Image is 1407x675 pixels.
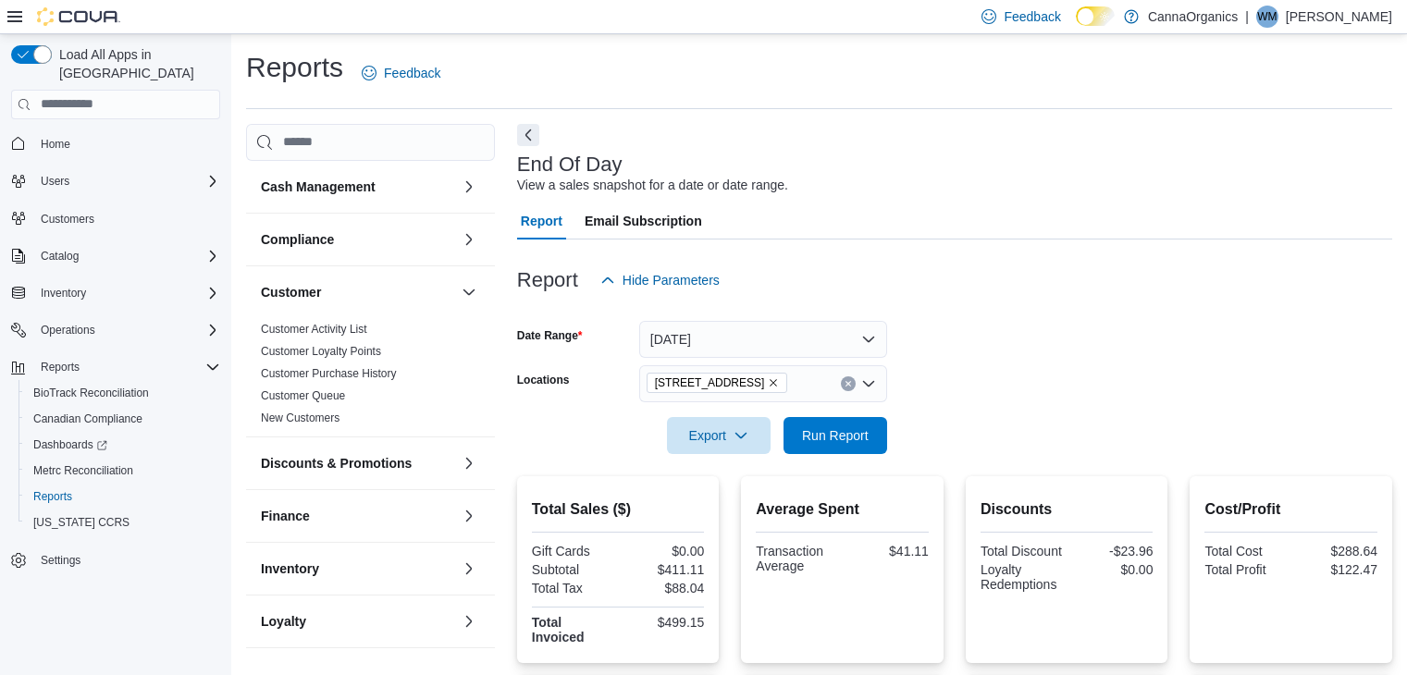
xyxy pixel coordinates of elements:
[41,286,86,301] span: Inventory
[667,417,771,454] button: Export
[593,262,727,299] button: Hide Parameters
[756,498,929,521] h2: Average Spent
[802,426,869,445] span: Run Report
[981,562,1063,592] div: Loyalty Redemptions
[1004,7,1060,26] span: Feedback
[33,463,133,478] span: Metrc Reconciliation
[19,484,228,509] button: Reports
[33,515,130,530] span: [US_STATE] CCRS
[647,373,788,393] span: 54315 Highway 2
[532,615,585,644] strong: Total Invoiced
[33,437,107,452] span: Dashboards
[41,323,95,337] span: Operations
[532,581,614,595] div: Total Tax
[19,432,228,458] a: Dashboards
[354,55,448,92] a: Feedback
[261,454,454,472] button: Discounts & Promotions
[26,434,115,456] a: Dashboards
[26,485,80,508] a: Reports
[261,230,454,249] button: Compliance
[33,549,88,571] a: Settings
[622,562,704,577] div: $411.11
[784,417,887,454] button: Run Report
[261,612,306,631] h3: Loyalty
[622,544,704,558] div: $0.00
[768,377,779,388] button: Remove 54315 Highway 2 from selection in this group
[1245,6,1249,28] p: |
[261,345,381,358] a: Customer Loyalty Points
[1295,562,1377,577] div: $122.47
[52,45,220,82] span: Load All Apps in [GEOGRAPHIC_DATA]
[1286,6,1392,28] p: [PERSON_NAME]
[532,544,614,558] div: Gift Cards
[458,452,480,474] button: Discounts & Promotions
[458,505,480,527] button: Finance
[4,205,228,232] button: Customers
[4,354,228,380] button: Reports
[532,562,614,577] div: Subtotal
[261,559,319,578] h3: Inventory
[33,319,220,341] span: Operations
[33,245,86,267] button: Catalog
[261,366,397,381] span: Customer Purchase History
[33,319,103,341] button: Operations
[26,485,220,508] span: Reports
[246,49,343,86] h1: Reports
[261,454,412,472] h3: Discounts & Promotions
[517,153,623,176] h3: End Of Day
[33,170,77,192] button: Users
[4,317,228,343] button: Operations
[861,376,876,391] button: Open list of options
[41,212,94,227] span: Customers
[26,382,220,404] span: BioTrack Reconciliation
[41,249,79,264] span: Catalog
[1148,6,1238,28] p: CannaOrganics
[622,615,704,630] div: $499.15
[517,176,788,195] div: View a sales snapshot for a date or date range.
[26,511,137,534] a: [US_STATE] CCRS
[261,323,367,336] a: Customer Activity List
[4,130,228,157] button: Home
[33,132,220,155] span: Home
[33,133,78,155] a: Home
[261,367,397,380] a: Customer Purchase History
[655,374,765,392] span: [STREET_ADDRESS]
[26,460,141,482] a: Metrc Reconciliation
[261,178,376,196] h3: Cash Management
[26,434,220,456] span: Dashboards
[4,280,228,306] button: Inventory
[19,458,228,484] button: Metrc Reconciliation
[261,230,334,249] h3: Compliance
[841,376,856,391] button: Clear input
[756,544,838,573] div: Transaction Average
[26,382,156,404] a: BioTrack Reconciliation
[261,322,367,337] span: Customer Activity List
[33,282,220,304] span: Inventory
[458,610,480,632] button: Loyalty
[33,245,220,267] span: Catalog
[517,124,539,146] button: Next
[1070,544,1153,558] div: -$23.96
[384,64,440,82] span: Feedback
[33,356,87,378] button: Reports
[1076,26,1077,27] span: Dark Mode
[26,511,220,534] span: Washington CCRS
[981,498,1154,521] h2: Discounts
[517,269,578,291] h3: Report
[458,176,480,198] button: Cash Management
[19,380,228,406] button: BioTrack Reconciliation
[678,417,759,454] span: Export
[1257,6,1277,28] span: WM
[1070,562,1153,577] div: $0.00
[261,283,321,301] h3: Customer
[41,137,70,152] span: Home
[4,168,228,194] button: Users
[261,507,310,525] h3: Finance
[33,170,220,192] span: Users
[261,411,339,425] span: New Customers
[521,202,562,239] span: Report
[261,559,454,578] button: Inventory
[33,411,142,426] span: Canadian Compliance
[458,558,480,580] button: Inventory
[622,581,704,595] div: $88.04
